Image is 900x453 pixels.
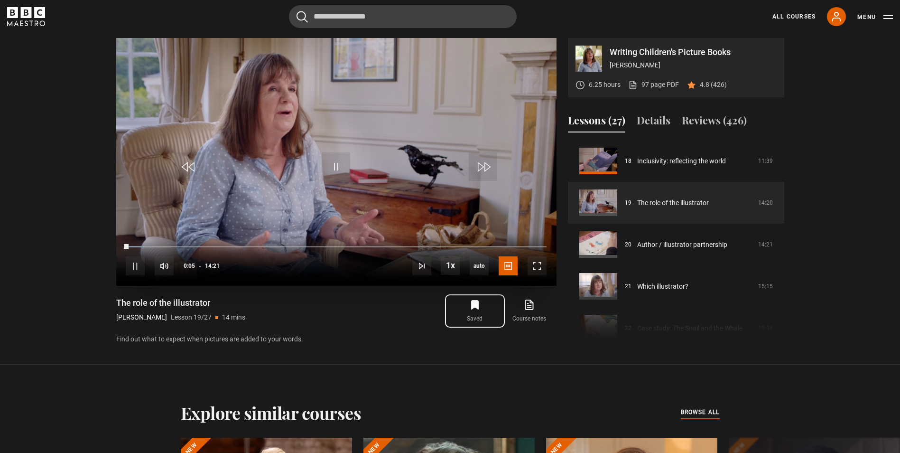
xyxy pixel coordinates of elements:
span: auto [470,256,489,275]
span: - [199,263,201,269]
p: [PERSON_NAME] [116,312,167,322]
button: Fullscreen [528,256,547,275]
p: [PERSON_NAME] [610,60,777,70]
a: Which illustrator? [637,282,688,292]
button: Toggle navigation [857,12,893,22]
a: Inclusivity: reflecting the world [637,156,726,166]
svg: BBC Maestro [7,7,45,26]
p: Lesson 19/27 [171,312,212,322]
button: Saved [448,297,502,325]
button: Next Lesson [412,256,431,275]
a: The role of the illustrator [637,198,709,208]
span: 14:21 [205,257,220,274]
button: Submit the search query [297,11,308,23]
button: Reviews (426) [682,113,747,132]
p: 6.25 hours [589,80,621,90]
span: browse all [681,407,720,417]
a: browse all [681,407,720,418]
h2: Explore similar courses [181,403,362,423]
a: Course notes [502,297,556,325]
button: Details [637,113,670,132]
span: 0:05 [184,257,195,274]
button: Lessons (27) [568,113,625,132]
p: 4.8 (426) [700,80,727,90]
button: Captions [499,256,518,275]
div: Progress Bar [126,246,546,248]
a: 97 page PDF [628,80,679,90]
button: Pause [126,256,145,275]
div: Current quality: 1080p [470,256,489,275]
a: All Courses [772,12,816,21]
input: Search [289,5,517,28]
h1: The role of the illustrator [116,297,245,309]
p: Writing Children's Picture Books [610,48,777,57]
p: 14 mins [222,312,245,322]
p: Find out what to expect when pictures are added to your words. [116,334,557,344]
video-js: Video Player [116,38,557,286]
a: Author / illustrator partnership [637,240,727,250]
button: Playback Rate [441,256,460,275]
button: Mute [155,256,174,275]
